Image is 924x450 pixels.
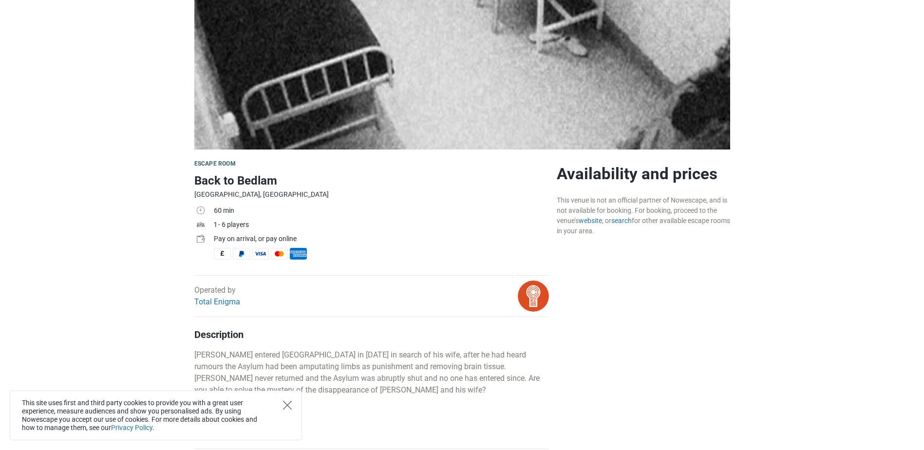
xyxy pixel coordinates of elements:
span: MasterCard [271,248,288,260]
p: Age Guide - Over 18's Only [194,406,549,417]
a: search [611,217,632,225]
div: This venue is not an official partner of Nowescape, and is not available for booking. For booking... [557,195,730,236]
p: [PERSON_NAME] entered [GEOGRAPHIC_DATA] in [DATE] in search of his wife, after he had heard rumou... [194,349,549,396]
p: Difficulty Rating - Hard [194,427,549,439]
a: website [579,217,602,225]
button: Close [283,401,292,410]
a: Total Enigma [194,297,240,306]
h1: Back to Bedlam [194,172,549,189]
td: 1 - 6 players [214,219,549,233]
span: Escape room [194,160,236,167]
div: Operated by [194,284,240,308]
div: This site uses first and third party cookies to provide you with a great user experience, measure... [10,391,302,440]
div: Pay on arrival, or pay online [214,234,549,244]
div: [GEOGRAPHIC_DATA], [GEOGRAPHIC_DATA] [194,189,549,200]
img: bitmap.png [518,281,549,312]
h4: Description [194,329,549,340]
span: Visa [252,248,269,260]
td: 60 min [214,205,549,219]
span: PayPal [233,248,250,260]
span: American Express [290,248,307,260]
span: Cash [214,248,231,260]
a: Privacy Policy [111,424,152,431]
h2: Availability and prices [557,164,730,184]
